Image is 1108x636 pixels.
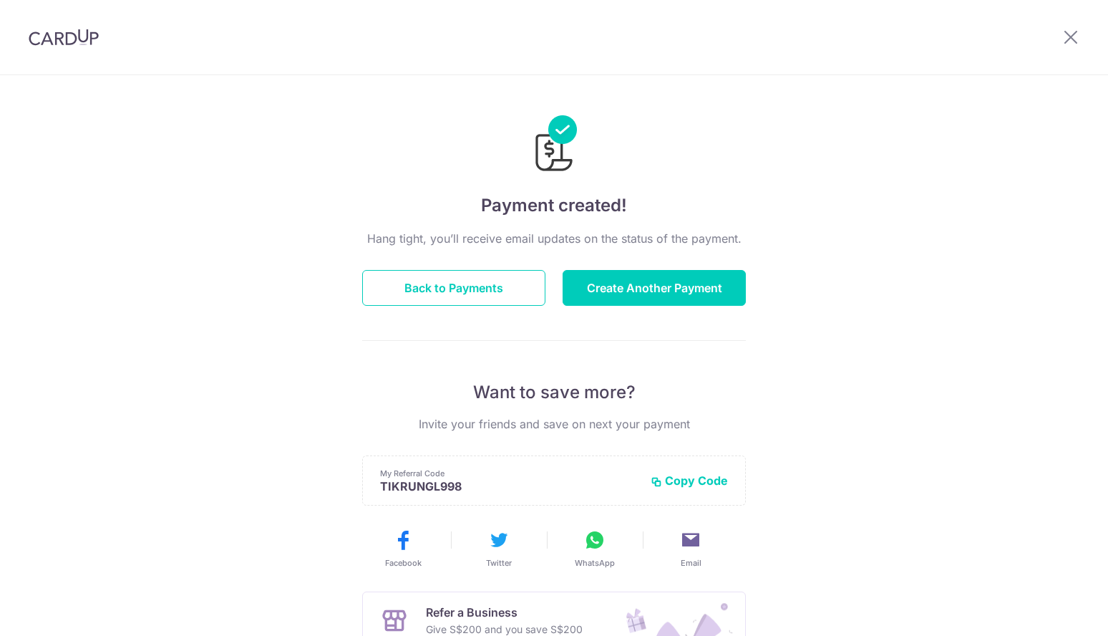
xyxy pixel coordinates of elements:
[361,529,445,569] button: Facebook
[380,479,639,493] p: TIKRUNGL998
[486,557,512,569] span: Twitter
[362,381,746,404] p: Want to save more?
[362,270,545,306] button: Back to Payments
[531,115,577,175] img: Payments
[362,415,746,433] p: Invite your friends and save on next your payment
[563,270,746,306] button: Create Another Payment
[651,473,728,488] button: Copy Code
[681,557,701,569] span: Email
[457,529,541,569] button: Twitter
[362,193,746,218] h4: Payment created!
[553,529,637,569] button: WhatsApp
[426,604,583,621] p: Refer a Business
[385,557,422,569] span: Facebook
[380,468,639,479] p: My Referral Code
[648,529,733,569] button: Email
[29,29,99,46] img: CardUp
[362,230,746,247] p: Hang tight, you’ll receive email updates on the status of the payment.
[575,557,615,569] span: WhatsApp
